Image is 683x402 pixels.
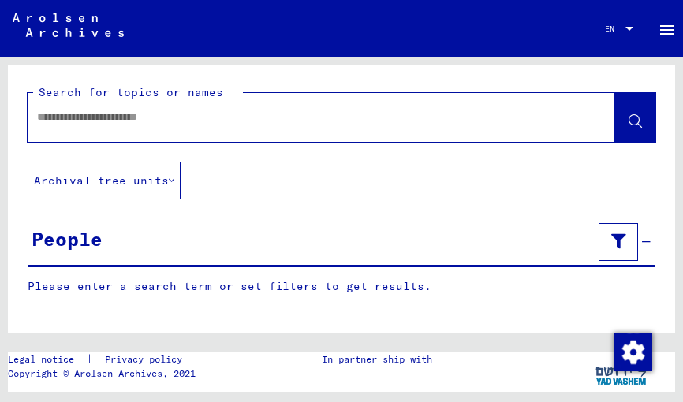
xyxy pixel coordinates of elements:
span: EN [605,24,622,33]
div: People [32,225,103,253]
button: Archival tree units [28,162,181,199]
button: Toggle sidenav [651,13,683,44]
img: yv_logo.png [592,352,651,392]
a: Privacy policy [92,352,201,367]
mat-label: Search for topics or names [39,85,223,99]
div: Change consent [614,333,651,370]
p: In partner ship with [322,352,432,367]
mat-icon: Side nav toggle icon [658,20,677,39]
div: | [8,352,201,367]
img: Arolsen_neg.svg [13,13,124,37]
p: Copyright © Arolsen Archives, 2021 [8,367,201,381]
img: Change consent [614,333,652,371]
p: Please enter a search term or set filters to get results. [28,278,655,295]
a: Legal notice [8,352,87,367]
